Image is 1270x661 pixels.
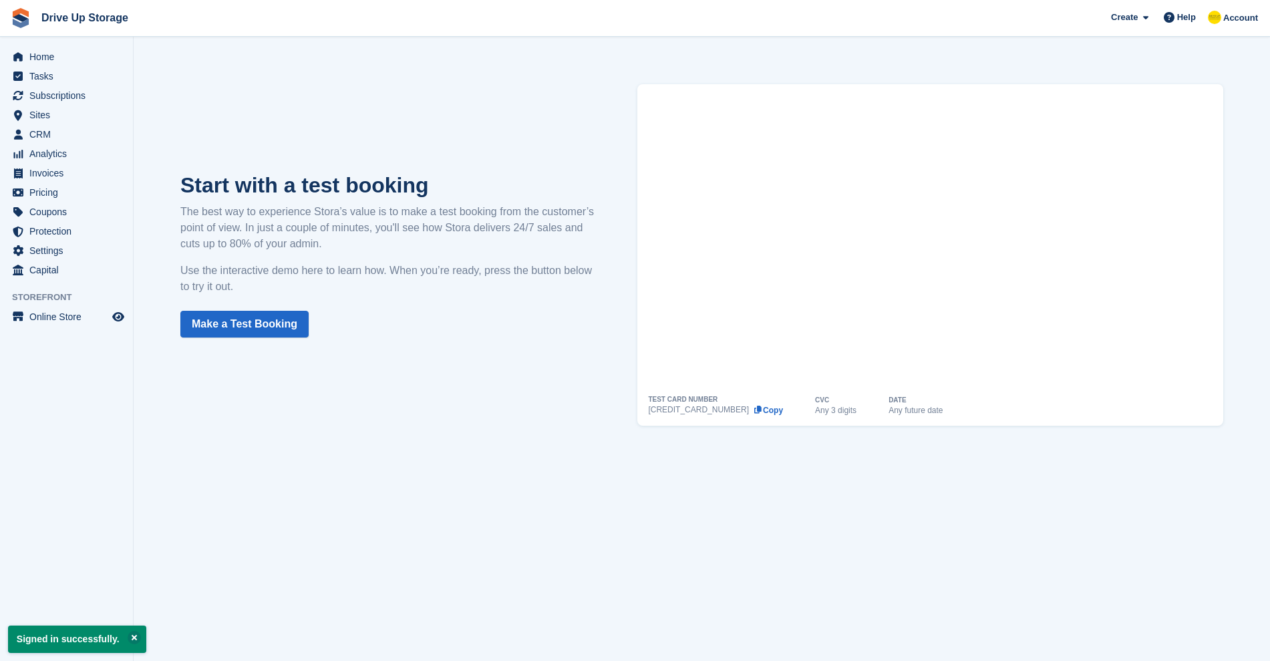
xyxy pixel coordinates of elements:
span: Account [1223,11,1258,25]
a: menu [7,261,126,279]
a: menu [7,144,126,163]
span: Protection [29,222,110,241]
span: Sites [29,106,110,124]
span: Subscriptions [29,86,110,105]
img: Crispin Vitoria [1208,11,1221,24]
p: The best way to experience Stora’s value is to make a test booking from the customer’s point of v... [180,204,597,252]
a: menu [7,106,126,124]
span: Tasks [29,67,110,86]
span: Coupons [29,203,110,221]
span: Help [1177,11,1196,24]
a: Make a Test Booking [180,311,309,338]
span: Pricing [29,183,110,202]
a: menu [7,67,126,86]
span: Online Store [29,307,110,326]
div: TEST CARD NUMBER [648,396,718,403]
span: Storefront [12,291,133,304]
a: Drive Up Storage [36,7,134,29]
button: Copy [753,406,783,415]
a: menu [7,183,126,202]
p: Signed in successfully. [8,626,146,653]
div: DATE [889,397,906,404]
div: Any 3 digits [815,406,856,414]
a: menu [7,47,126,66]
a: menu [7,241,126,260]
span: Create [1111,11,1138,24]
a: menu [7,86,126,105]
a: menu [7,164,126,182]
iframe: How to Place a Test Booking [648,84,1213,396]
a: Preview store [110,309,126,325]
span: Home [29,47,110,66]
span: Analytics [29,144,110,163]
div: CVC [815,397,829,404]
span: Capital [29,261,110,279]
a: menu [7,125,126,144]
span: Settings [29,241,110,260]
span: CRM [29,125,110,144]
a: menu [7,307,126,326]
img: stora-icon-8386f47178a22dfd0bd8f6a31ec36ba5ce8667c1dd55bd0f319d3a0aa187defe.svg [11,8,31,28]
a: menu [7,222,126,241]
p: Use the interactive demo here to learn how. When you’re ready, press the button below to try it out. [180,263,597,295]
div: [CREDIT_CARD_NUMBER] [648,406,749,414]
div: Any future date [889,406,943,414]
a: menu [7,203,126,221]
strong: Start with a test booking [180,173,429,197]
span: Invoices [29,164,110,182]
